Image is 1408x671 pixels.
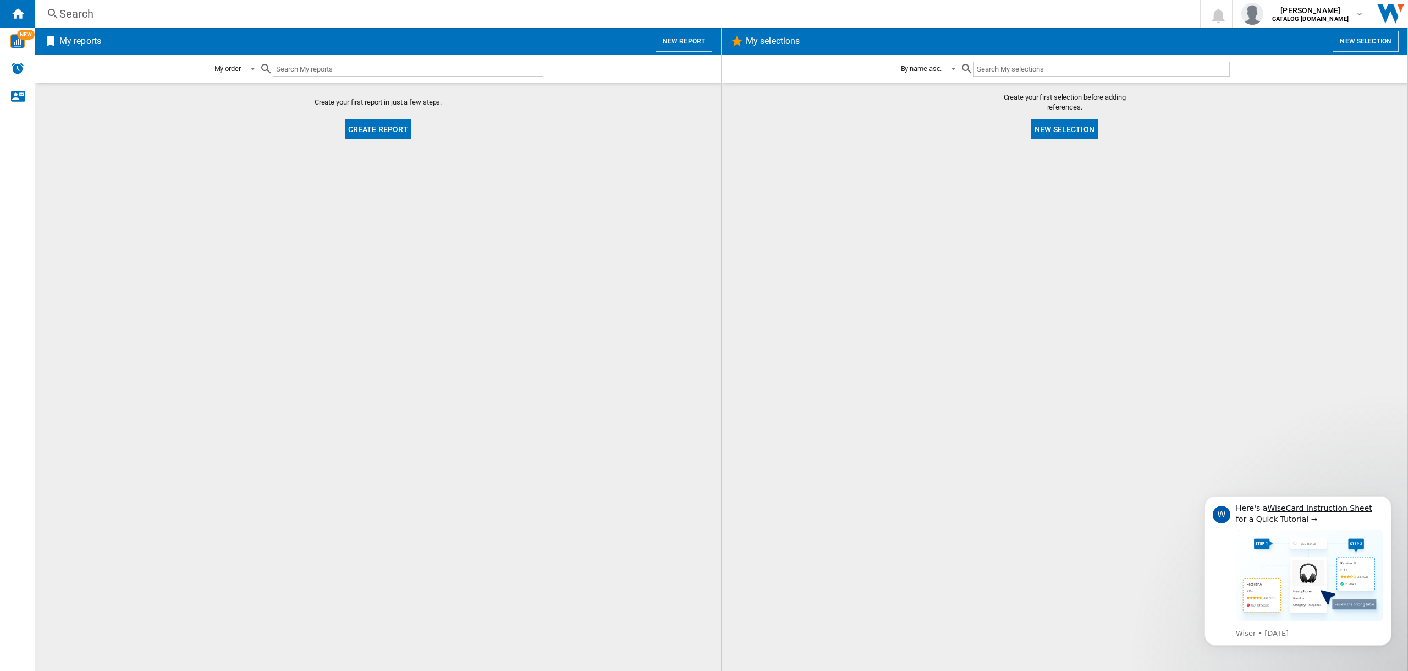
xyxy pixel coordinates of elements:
[57,31,103,52] h2: My reports
[901,64,942,73] div: By name asc.
[1272,15,1349,23] b: CATALOG [DOMAIN_NAME]
[656,31,712,52] button: New report
[1031,119,1098,139] button: New selection
[744,31,802,52] h2: My selections
[1272,5,1349,16] span: [PERSON_NAME]
[988,92,1142,112] span: Create your first selection before adding references.
[974,62,1229,77] input: Search My selections
[17,30,35,40] span: NEW
[10,34,25,48] img: wise-card.svg
[315,97,442,107] span: Create your first report in just a few steps.
[11,62,24,75] img: alerts-logo.svg
[1333,31,1399,52] button: New selection
[345,119,412,139] button: Create report
[215,64,241,73] div: My order
[273,62,543,77] input: Search My reports
[1241,3,1263,25] img: profile.jpg
[59,6,1171,21] div: Search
